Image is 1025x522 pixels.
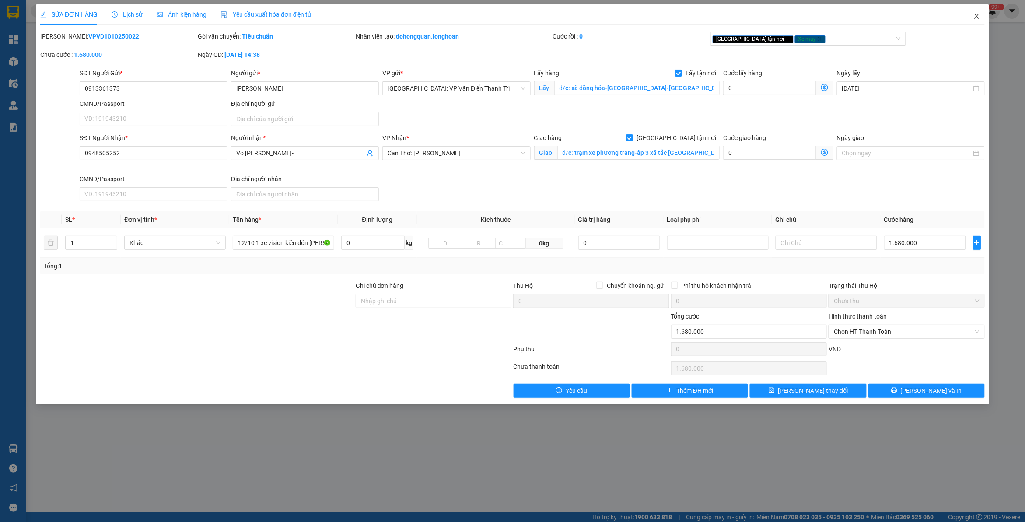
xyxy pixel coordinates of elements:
span: plus [973,239,981,246]
button: Close [965,4,989,29]
div: Ngày GD: [198,50,353,60]
span: Lịch sử [112,11,143,18]
div: SĐT Người Gửi [80,68,227,78]
div: Địa chỉ người gửi [231,99,379,109]
span: Chưa thu [834,294,979,308]
span: Phí thu hộ khách nhận trả [678,281,755,291]
input: D [428,238,462,249]
input: Ngày giao [842,148,972,158]
span: Giá trị hàng [578,216,611,223]
span: Khác [129,236,220,249]
span: SỬA ĐƠN HÀNG [40,11,98,18]
input: Ngày lấy [842,84,972,93]
span: Tên hàng [233,216,261,223]
button: save[PERSON_NAME] thay đổi [750,384,866,398]
span: close [786,37,790,41]
label: Ngày lấy [837,70,861,77]
th: Ghi chú [772,211,881,228]
label: Cước lấy hàng [723,70,762,77]
span: edit [40,11,46,18]
b: dohongquan.longhoan [396,33,459,40]
div: CMND/Passport [80,99,227,109]
div: Trạng thái Thu Hộ [829,281,984,291]
b: 0 [580,33,583,40]
span: Yêu cầu [566,386,587,396]
div: SĐT Người Nhận [80,133,227,143]
span: printer [891,387,897,394]
img: icon [220,11,227,18]
span: dollar-circle [821,149,828,156]
div: Phụ thu [512,344,670,360]
span: clock-circle [112,11,118,18]
b: [DATE] 14:38 [224,51,260,58]
span: Thêm ĐH mới [676,386,713,396]
input: C [495,238,526,249]
div: Nhân viên tạo: [356,32,551,41]
span: Lấy hàng [534,70,560,77]
b: 1.680.000 [74,51,102,58]
span: user-add [367,150,374,157]
span: VND [829,346,841,353]
label: Cước giao hàng [723,134,766,141]
span: SL [65,216,72,223]
span: Lấy [534,81,554,95]
span: [GEOGRAPHIC_DATA] tận nơi [633,133,720,143]
span: 0kg [526,238,563,249]
span: Thu Hộ [513,282,533,289]
span: [GEOGRAPHIC_DATA] tận nơi [713,35,794,43]
label: Hình thức thanh toán [829,313,887,320]
button: printer[PERSON_NAME] và In [868,384,985,398]
input: Địa chỉ của người gửi [231,112,379,126]
input: Cước giao hàng [723,146,816,160]
span: Tổng cước [671,313,700,320]
span: Chuyển khoản ng. gửi [603,281,669,291]
span: Giao [534,146,557,160]
span: save [769,387,775,394]
div: Địa chỉ người nhận [231,174,379,184]
span: Cước hàng [884,216,914,223]
span: Đơn vị tính [124,216,157,223]
span: plus [667,387,673,394]
input: VD: Bàn, Ghế [233,236,334,250]
span: dollar-circle [821,84,828,91]
span: Giao hàng [534,134,562,141]
span: Ảnh kiện hàng [157,11,206,18]
input: Lấy tận nơi [554,81,720,95]
button: exclamation-circleYêu cầu [514,384,630,398]
span: Chọn HT Thanh Toán [834,325,979,338]
div: Người gửi [231,68,379,78]
span: close [973,13,980,20]
input: Cước lấy hàng [723,81,816,95]
input: Giao tận nơi [557,146,720,160]
b: Tiêu chuẩn [242,33,273,40]
div: Chưa thanh toán [512,362,670,377]
span: Lấy tận nơi [682,68,720,78]
span: Hà Nội: VP Văn Điển Thanh Trì [388,82,525,95]
div: VP gửi [382,68,530,78]
span: Yêu cầu xuất hóa đơn điện tử [220,11,312,18]
input: Địa chỉ của người nhận [231,187,379,201]
th: Loại phụ phí [664,211,772,228]
span: Cần Thơ: Kho Ninh Kiều [388,147,525,160]
span: exclamation-circle [556,387,562,394]
button: plusThêm ĐH mới [632,384,748,398]
div: [PERSON_NAME]: [40,32,196,41]
div: CMND/Passport [80,174,227,184]
input: Ghi chú đơn hàng [356,294,511,308]
span: [PERSON_NAME] thay đổi [778,386,848,396]
div: Người nhận [231,133,379,143]
span: kg [405,236,413,250]
label: Ngày giao [837,134,864,141]
div: Gói vận chuyển: [198,32,353,41]
button: plus [973,236,981,250]
span: [PERSON_NAME] và In [901,386,962,396]
span: Định lượng [362,216,393,223]
div: Cước rồi : [553,32,709,41]
button: delete [44,236,58,250]
label: Ghi chú đơn hàng [356,282,404,289]
input: Ghi Chú [776,236,877,250]
span: VP Nhận [382,134,406,141]
input: R [462,238,496,249]
div: Tổng: 1 [44,261,395,271]
div: Chưa cước : [40,50,196,60]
